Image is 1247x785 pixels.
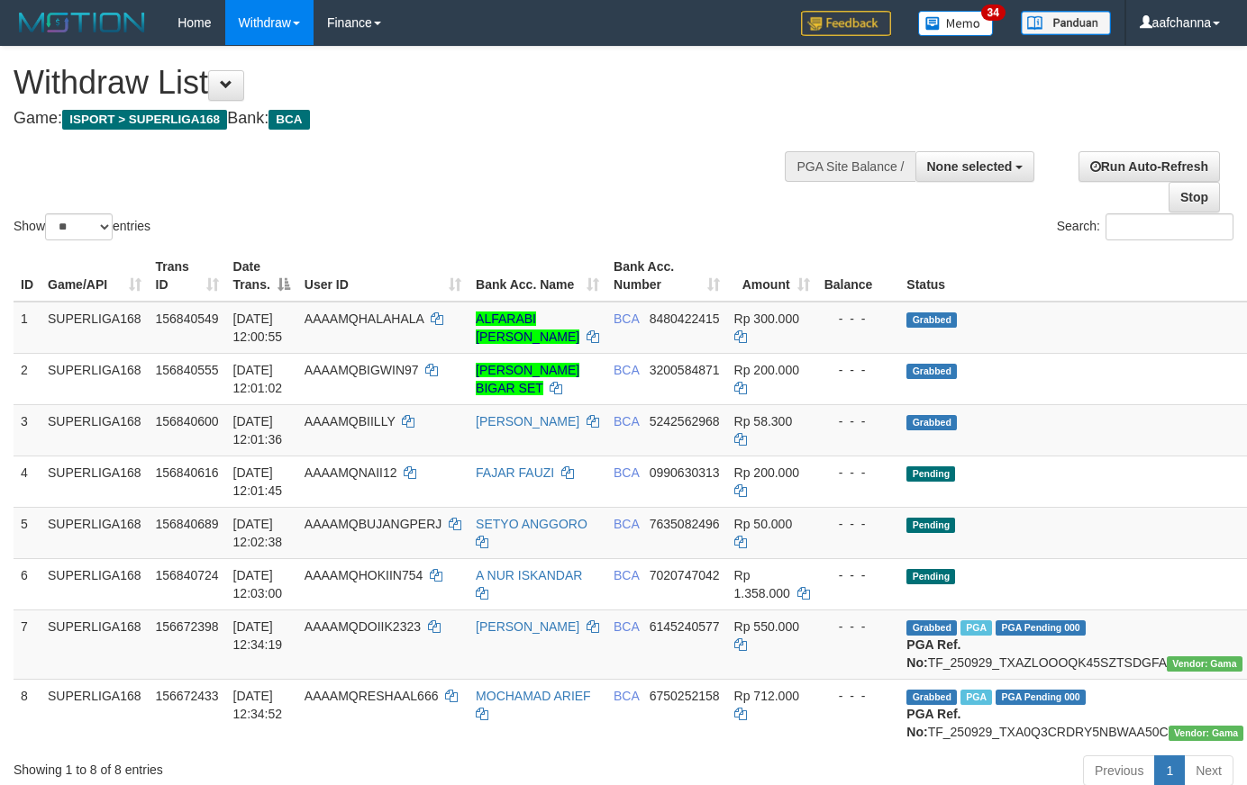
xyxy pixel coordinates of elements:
span: Grabbed [906,364,957,379]
input: Search: [1106,213,1233,240]
th: User ID: activate to sort column ascending [297,250,469,302]
a: Stop [1169,182,1220,212]
a: FAJAR FAUZI [476,465,554,480]
div: - - - [824,412,893,430]
span: Copy 7020747042 to clipboard [650,568,720,582]
span: 156840616 [156,465,219,480]
span: Pending [906,569,955,584]
b: PGA Ref. No: [906,707,960,739]
div: - - - [824,566,893,584]
span: Grabbed [906,312,957,328]
span: Vendor URL: https://trx31.1velocity.biz [1169,726,1244,741]
a: Run Auto-Refresh [1079,151,1220,182]
td: SUPERLIGA168 [41,679,149,748]
span: Grabbed [906,415,957,430]
th: Trans ID: activate to sort column ascending [149,250,226,302]
h1: Withdraw List [14,65,814,101]
span: Rp 1.358.000 [734,568,790,600]
img: MOTION_logo.png [14,9,150,36]
h4: Game: Bank: [14,110,814,128]
span: Copy 5242562968 to clipboard [650,414,720,429]
td: 1 [14,302,41,354]
label: Search: [1057,213,1233,240]
div: - - - [824,464,893,482]
img: panduan.png [1021,11,1111,35]
div: - - - [824,515,893,533]
span: [DATE] 12:34:19 [233,619,283,652]
th: ID [14,250,41,302]
span: [DATE] 12:01:36 [233,414,283,447]
span: 156840724 [156,568,219,582]
td: 2 [14,353,41,404]
a: SETYO ANGGORO [476,517,587,531]
span: 156672398 [156,619,219,634]
a: [PERSON_NAME] [476,414,579,429]
span: Rp 200.000 [734,465,799,480]
th: Game/API: activate to sort column ascending [41,250,149,302]
a: [PERSON_NAME] [476,619,579,634]
span: Copy 3200584871 to clipboard [650,363,720,377]
span: AAAAMQRESHAAL666 [305,689,439,703]
span: Grabbed [906,620,957,636]
button: None selected [915,151,1035,182]
span: Copy 6145240577 to clipboard [650,619,720,634]
div: - - - [824,310,893,328]
td: SUPERLIGA168 [41,353,149,404]
span: Pending [906,518,955,533]
th: Bank Acc. Name: activate to sort column ascending [469,250,606,302]
td: 4 [14,456,41,507]
span: BCA [614,568,639,582]
span: BCA [614,311,639,326]
td: SUPERLIGA168 [41,302,149,354]
span: BCA [614,363,639,377]
span: Copy 7635082496 to clipboard [650,517,720,531]
a: A NUR ISKANDAR [476,568,582,582]
div: - - - [824,687,893,705]
span: 156840549 [156,311,219,326]
div: Showing 1 to 8 of 8 entries [14,753,506,779]
span: 156840689 [156,517,219,531]
a: MOCHAMAD ARIEF [476,689,591,703]
span: [DATE] 12:03:00 [233,568,283,600]
span: [DATE] 12:00:55 [233,311,283,344]
th: Bank Acc. Number: activate to sort column ascending [606,250,727,302]
span: BCA [269,110,309,130]
div: PGA Site Balance / [785,151,915,182]
span: Pending [906,466,955,482]
span: None selected [927,159,1013,174]
img: Button%20Memo.svg [918,11,994,36]
span: Marked by aafsoycanthlai [960,690,992,705]
span: Rp 50.000 [734,517,793,531]
span: BCA [614,465,639,480]
td: SUPERLIGA168 [41,404,149,456]
span: [DATE] 12:01:45 [233,465,283,498]
span: [DATE] 12:34:52 [233,689,283,721]
span: Grabbed [906,690,957,705]
a: [PERSON_NAME] BIGAR SET [476,363,579,395]
span: Rp 58.300 [734,414,793,429]
span: AAAAMQBIILLY [305,414,396,429]
th: Balance [817,250,900,302]
span: 34 [981,5,1006,21]
div: - - - [824,361,893,379]
span: BCA [614,689,639,703]
td: 3 [14,404,41,456]
span: 156672433 [156,689,219,703]
td: 7 [14,609,41,679]
span: [DATE] 12:01:02 [233,363,283,395]
span: PGA Pending [996,690,1086,705]
span: Rp 300.000 [734,311,799,326]
td: 5 [14,507,41,558]
td: SUPERLIGA168 [41,456,149,507]
span: Marked by aafsoycanthlai [960,620,992,636]
span: AAAAMQHOKIIN754 [305,568,423,582]
label: Show entries [14,213,150,240]
span: ISPORT > SUPERLIGA168 [62,110,227,130]
span: BCA [614,517,639,531]
span: AAAAMQBIGWIN97 [305,363,419,377]
img: Feedback.jpg [801,11,891,36]
span: AAAAMQDOIIK2323 [305,619,421,634]
b: PGA Ref. No: [906,637,960,670]
span: Rp 550.000 [734,619,799,634]
th: Amount: activate to sort column ascending [727,250,817,302]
